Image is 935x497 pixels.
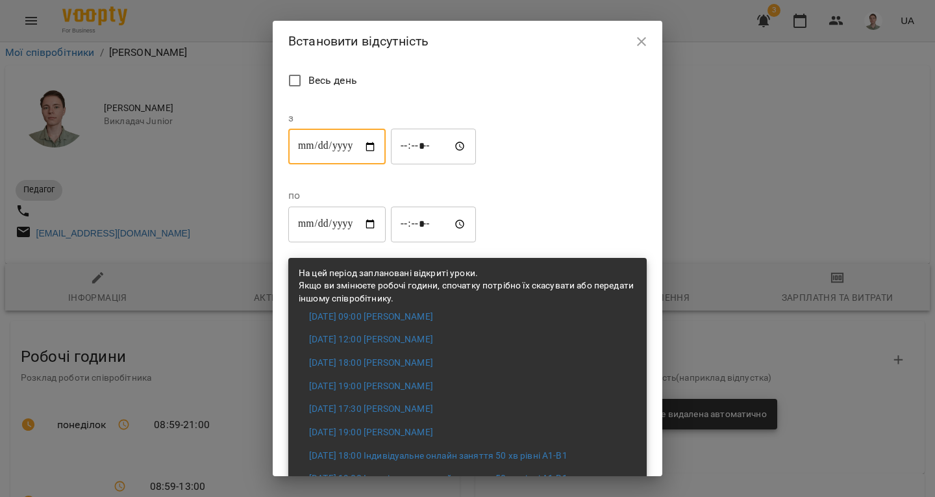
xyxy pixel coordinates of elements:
span: Весь день [308,73,357,88]
a: [DATE] 19:00 Індивідуальне онлайн заняття 50 хв рівні А1-В1 [309,472,567,485]
a: [DATE] 19:00 [PERSON_NAME] [309,380,433,393]
a: [DATE] 18:00 [PERSON_NAME] [309,357,433,370]
label: по [288,190,476,201]
a: [DATE] 19:00 [PERSON_NAME] [309,426,433,439]
a: [DATE] 12:00 [PERSON_NAME] [309,333,433,346]
span: На цей період заплановані відкриті уроки. Якщо ви змінюєте робочі години, спочатку потрібно їх ск... [299,268,634,303]
h2: Встановити відсутність [288,31,647,51]
a: [DATE] 09:00 [PERSON_NAME] [309,311,433,324]
a: [DATE] 17:30 [PERSON_NAME] [309,403,433,416]
label: з [288,113,476,123]
a: [DATE] 18:00 Індивідуальне онлайн заняття 50 хв рівні А1-В1 [309,450,567,463]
